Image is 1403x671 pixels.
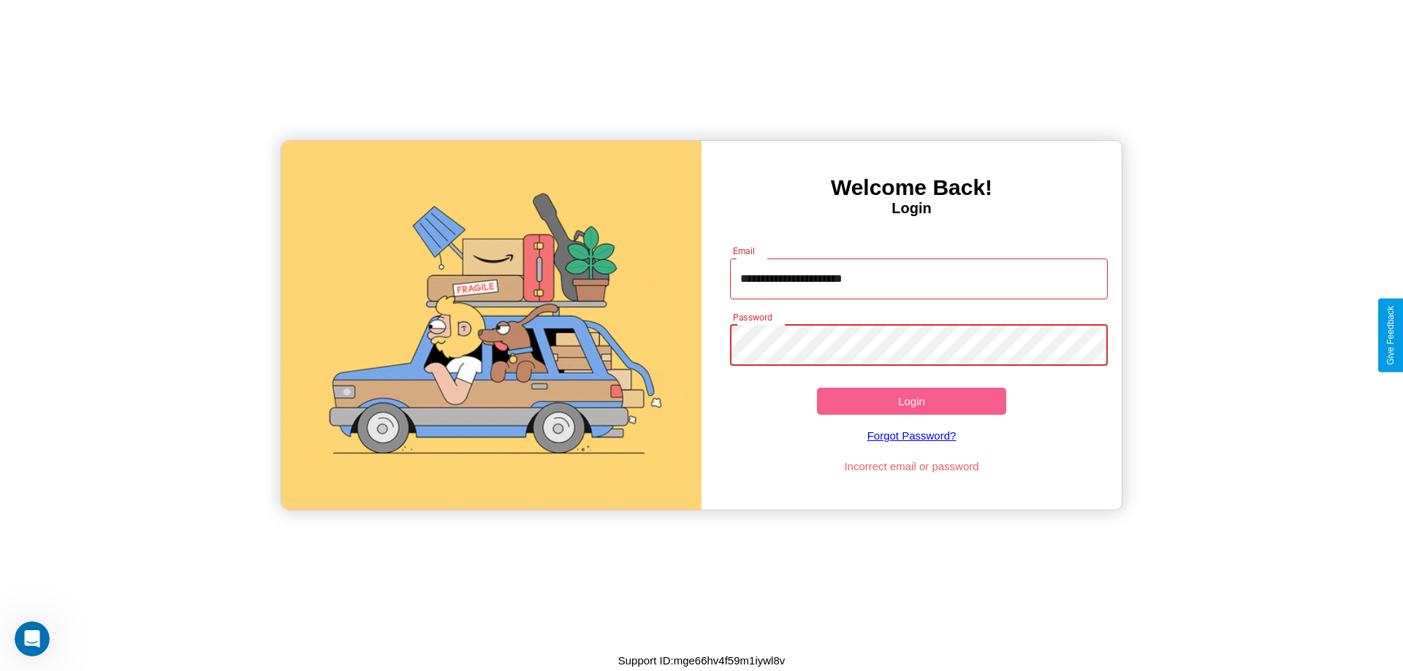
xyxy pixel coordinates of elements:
label: Password [733,311,772,323]
a: Forgot Password? [723,415,1101,456]
label: Email [733,245,756,257]
img: gif [281,141,701,510]
div: Give Feedback [1385,306,1396,365]
h3: Welcome Back! [701,175,1122,200]
button: Login [817,388,1006,415]
p: Support ID: mge66hv4f59m1iywl8v [618,651,785,670]
p: Incorrect email or password [723,456,1101,476]
iframe: Intercom live chat [15,621,50,656]
h4: Login [701,200,1122,217]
